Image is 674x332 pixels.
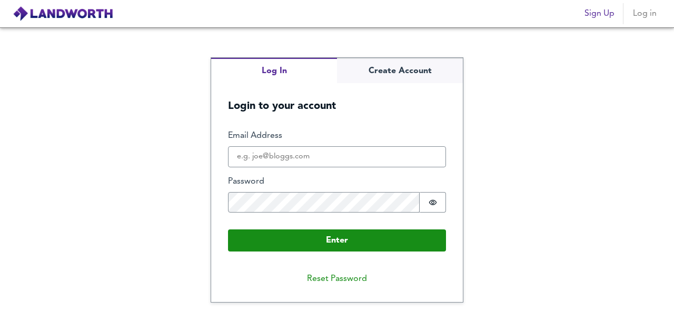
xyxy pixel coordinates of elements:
[211,83,463,113] h5: Login to your account
[211,58,337,84] button: Log In
[420,192,446,213] button: Show password
[228,176,446,188] label: Password
[13,6,113,22] img: logo
[580,3,619,24] button: Sign Up
[228,146,446,167] input: e.g. joe@bloggs.com
[628,3,661,24] button: Log in
[228,229,446,251] button: Enter
[632,6,657,21] span: Log in
[299,268,375,289] button: Reset Password
[337,58,463,84] button: Create Account
[228,130,446,142] label: Email Address
[584,6,614,21] span: Sign Up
